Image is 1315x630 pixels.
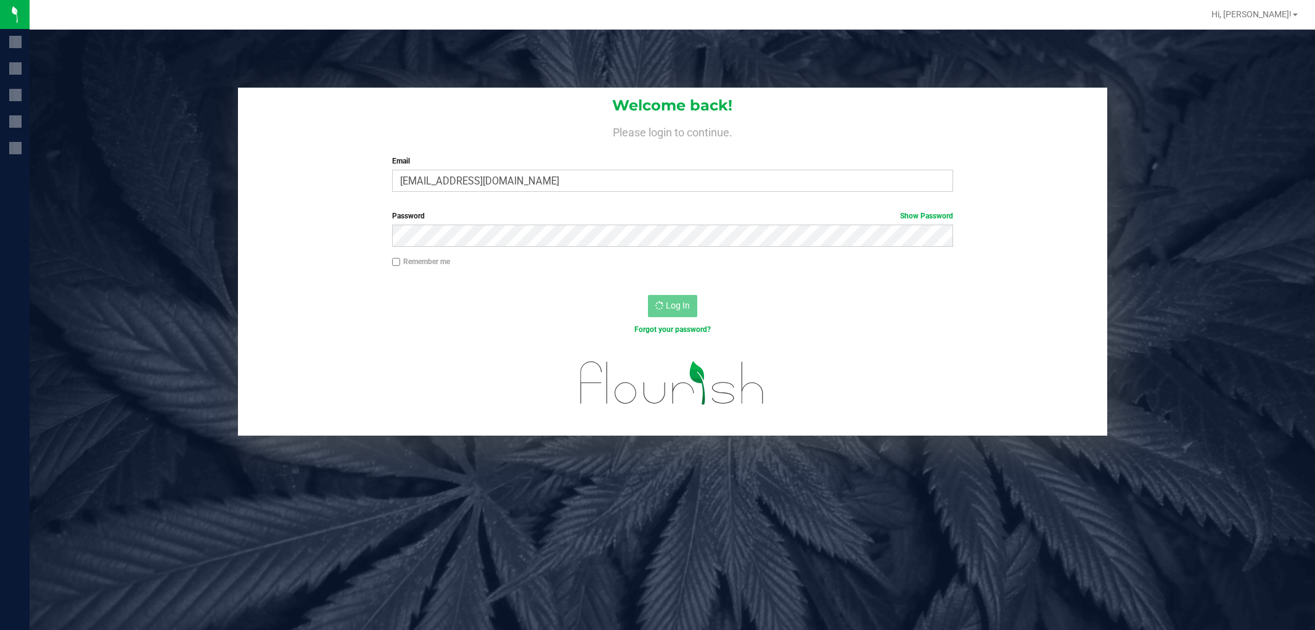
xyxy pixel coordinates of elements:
label: Remember me [392,256,450,267]
a: Forgot your password? [634,325,711,334]
a: Show Password [900,212,953,220]
h1: Welcome back! [238,97,1107,114]
input: Remember me [392,258,401,267]
button: Log In [648,295,697,317]
h4: Please login to continue. [238,123,1107,138]
span: Hi, [PERSON_NAME]! [1211,9,1292,19]
label: Email [392,155,953,167]
img: flourish_logo.svg [563,348,781,418]
span: Log In [666,300,690,310]
span: Password [392,212,425,220]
